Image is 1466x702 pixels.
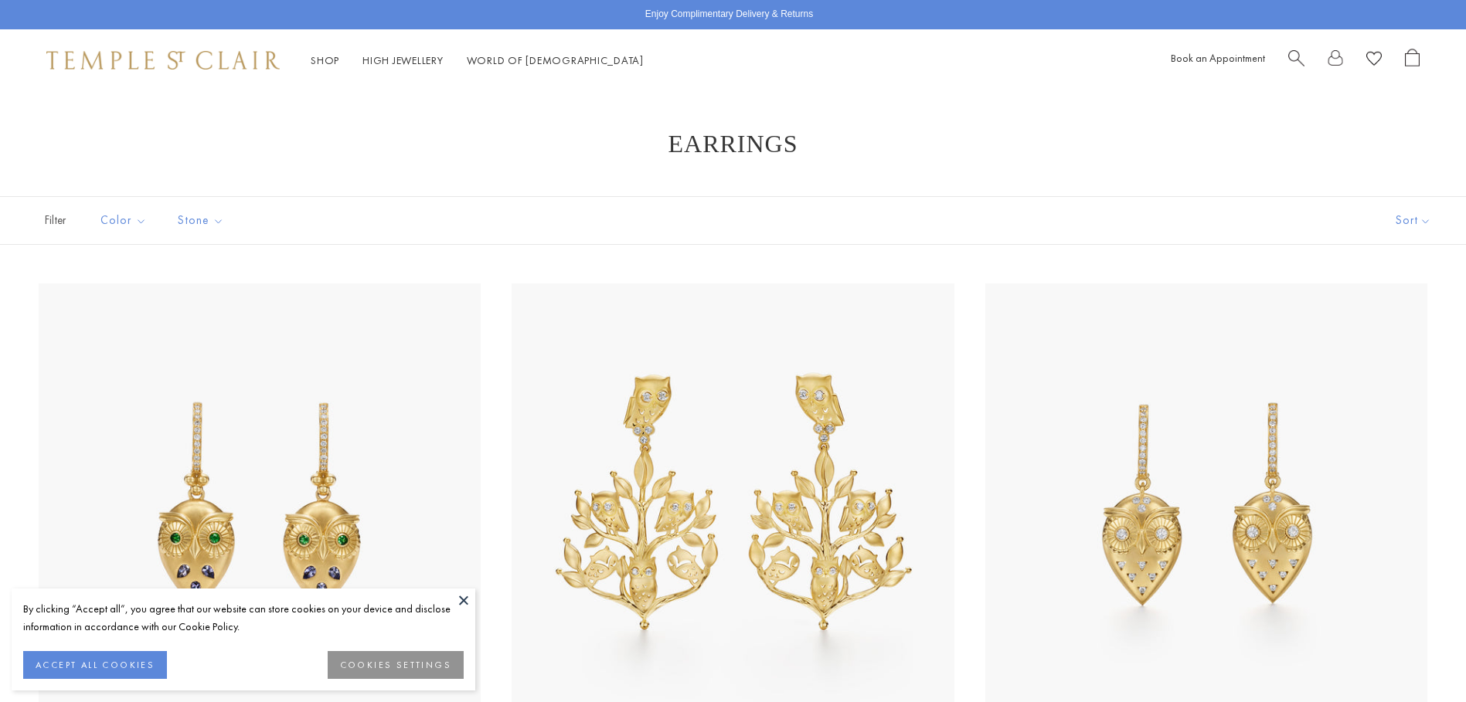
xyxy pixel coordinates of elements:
[1361,197,1466,244] button: Show sort by
[1366,49,1382,73] a: View Wishlist
[89,203,158,238] button: Color
[166,203,236,238] button: Stone
[645,7,813,22] p: Enjoy Complimentary Delivery & Returns
[1405,49,1420,73] a: Open Shopping Bag
[328,651,464,679] button: COOKIES SETTINGS
[93,211,158,230] span: Color
[311,51,644,70] nav: Main navigation
[23,651,167,679] button: ACCEPT ALL COOKIES
[311,53,339,67] a: ShopShop
[62,130,1404,158] h1: Earrings
[1288,49,1304,73] a: Search
[362,53,444,67] a: High JewelleryHigh Jewellery
[1171,51,1265,65] a: Book an Appointment
[170,211,236,230] span: Stone
[467,53,644,67] a: World of [DEMOGRAPHIC_DATA]World of [DEMOGRAPHIC_DATA]
[46,51,280,70] img: Temple St. Clair
[23,600,464,636] div: By clicking “Accept all”, you agree that our website can store cookies on your device and disclos...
